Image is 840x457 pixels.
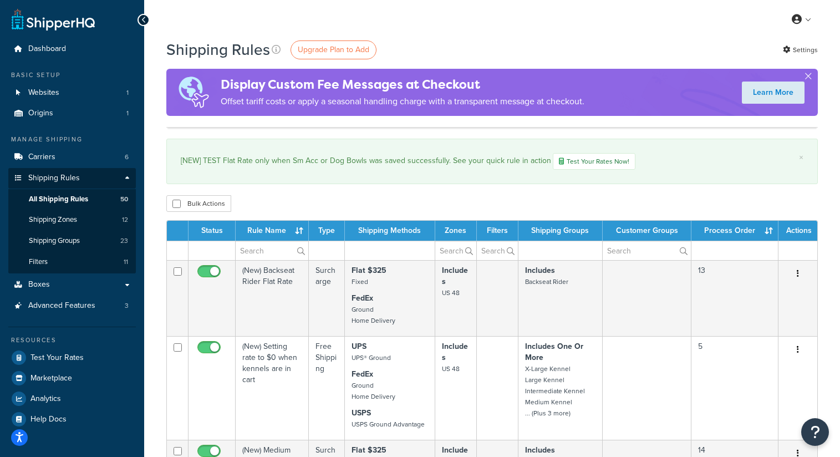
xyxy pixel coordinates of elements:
[8,103,136,124] li: Origins
[221,75,584,94] h4: Display Custom Fee Messages at Checkout
[352,277,368,287] small: Fixed
[518,221,603,241] th: Shipping Groups
[442,341,468,363] strong: Includes
[442,265,468,287] strong: Includes
[8,296,136,316] li: Advanced Features
[8,103,136,124] a: Origins 1
[29,215,77,225] span: Shipping Zones
[28,153,55,162] span: Carriers
[309,221,345,241] th: Type
[309,336,345,440] td: Free Shipping
[435,221,477,241] th: Zones
[352,419,425,429] small: USPS Ground Advantage
[8,389,136,409] a: Analytics
[298,44,369,55] span: Upgrade Plan to Add
[691,221,778,241] th: Process Order : activate to sort column ascending
[799,153,803,162] a: ×
[352,444,386,456] strong: Flat $325
[122,215,128,225] span: 12
[236,221,309,241] th: Rule Name : activate to sort column ascending
[8,296,136,316] a: Advanced Features 3
[352,353,391,363] small: UPS® Ground
[8,348,136,368] a: Test Your Rates
[189,221,236,241] th: Status
[125,301,129,311] span: 3
[442,364,460,374] small: US 48
[8,147,136,167] li: Carriers
[166,39,270,60] h1: Shipping Rules
[345,221,435,241] th: Shipping Methods
[783,42,818,58] a: Settings
[309,260,345,336] td: Surcharge
[477,221,518,241] th: Filters
[8,70,136,80] div: Basic Setup
[525,364,585,418] small: X-Large Kennel Large Kennel Intermediate Kennel Medium Kennel ... (Plus 3 more)
[236,336,309,440] td: (New) Setting rate to $0 when kennels are in cart
[8,252,136,272] a: Filters 11
[166,195,231,212] button: Bulk Actions
[30,415,67,424] span: Help Docs
[28,174,80,183] span: Shipping Rules
[28,109,53,118] span: Origins
[8,210,136,230] li: Shipping Zones
[8,168,136,273] li: Shipping Rules
[352,341,366,352] strong: UPS
[352,292,373,304] strong: FedEx
[29,236,80,246] span: Shipping Groups
[8,83,136,103] a: Websites 1
[120,236,128,246] span: 23
[236,241,308,260] input: Search
[28,44,66,54] span: Dashboard
[8,275,136,295] a: Boxes
[236,260,309,336] td: (New) Backseat Rider Flat Rate
[525,277,568,287] small: Backseat Rider
[603,221,691,241] th: Customer Groups
[29,195,88,204] span: All Shipping Rules
[603,241,691,260] input: Search
[691,336,778,440] td: 5
[30,353,84,363] span: Test Your Rates
[28,88,59,98] span: Websites
[126,88,129,98] span: 1
[8,189,136,210] li: All Shipping Rules
[525,444,555,456] strong: Includes
[8,409,136,429] a: Help Docs
[742,82,805,104] a: Learn More
[124,257,128,267] span: 11
[8,39,136,59] a: Dashboard
[8,147,136,167] a: Carriers 6
[477,241,518,260] input: Search
[8,83,136,103] li: Websites
[352,407,371,419] strong: USPS
[525,265,555,276] strong: Includes
[29,257,48,267] span: Filters
[553,153,635,170] a: Test Your Rates Now!
[126,109,129,118] span: 1
[181,153,803,170] div: [NEW] TEST Flat Rate only when Sm Acc or Dog Bowls was saved successfully. See your quick rule in...
[166,69,221,116] img: duties-banner-06bc72dcb5fe05cb3f9472aba00be2ae8eb53ab6f0d8bb03d382ba314ac3c341.png
[8,135,136,144] div: Manage Shipping
[30,394,61,404] span: Analytics
[352,368,373,380] strong: FedEx
[8,368,136,388] a: Marketplace
[691,260,778,336] td: 13
[435,241,476,260] input: Search
[125,153,129,162] span: 6
[8,168,136,189] a: Shipping Rules
[8,231,136,251] li: Shipping Groups
[221,94,584,109] p: Offset tariff costs or apply a seasonal handling charge with a transparent message at checkout.
[352,380,395,402] small: Ground Home Delivery
[12,8,95,31] a: ShipperHQ Home
[8,252,136,272] li: Filters
[778,221,817,241] th: Actions
[8,231,136,251] a: Shipping Groups 23
[352,265,386,276] strong: Flat $325
[28,280,50,290] span: Boxes
[442,288,460,298] small: US 48
[291,40,376,59] a: Upgrade Plan to Add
